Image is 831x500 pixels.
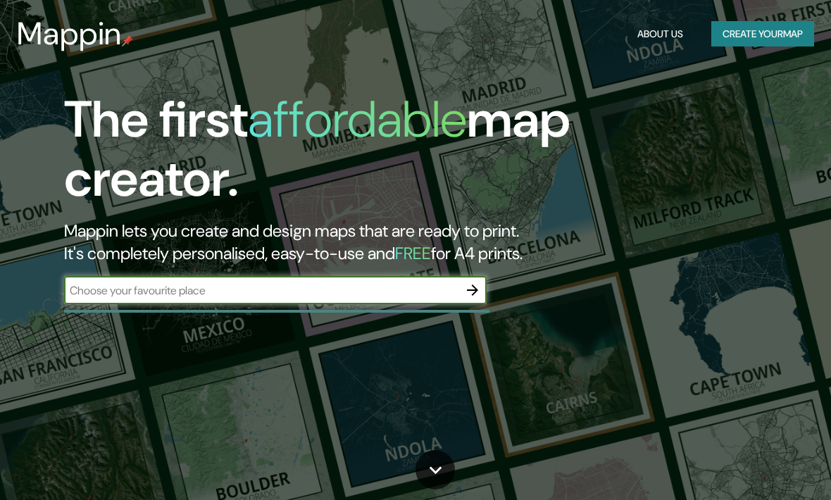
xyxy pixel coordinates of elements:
[64,90,729,220] h1: The first map creator.
[395,242,431,264] h5: FREE
[632,21,689,47] button: About Us
[17,15,122,52] h3: Mappin
[64,282,458,299] input: Choose your favourite place
[122,35,133,46] img: mappin-pin
[711,21,814,47] button: Create yourmap
[64,220,729,265] h2: Mappin lets you create and design maps that are ready to print. It's completely personalised, eas...
[248,87,467,152] h1: affordable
